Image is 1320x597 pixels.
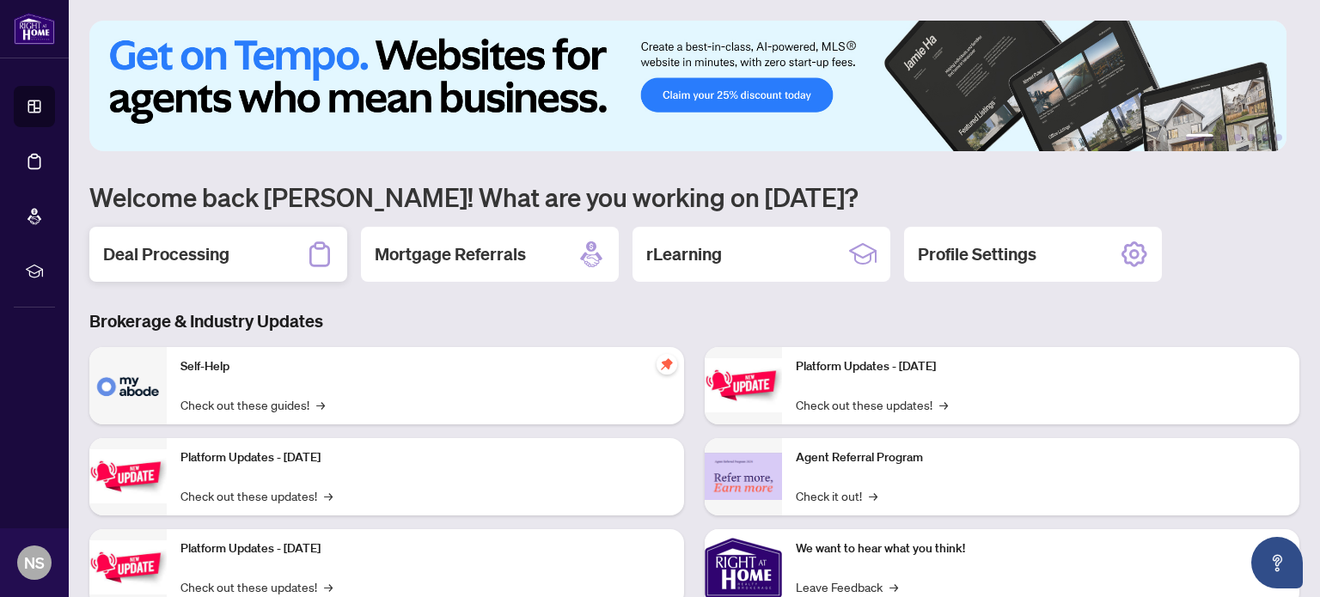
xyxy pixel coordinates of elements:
button: Open asap [1251,537,1303,588]
img: Platform Updates - June 23, 2025 [705,358,782,412]
span: → [939,395,948,414]
button: 1 [1186,134,1213,141]
h2: rLearning [646,242,722,266]
button: 5 [1262,134,1268,141]
h2: Deal Processing [103,242,229,266]
img: logo [14,13,55,45]
h2: Mortgage Referrals [375,242,526,266]
button: 2 [1220,134,1227,141]
img: Slide 0 [89,21,1286,151]
span: → [324,486,333,505]
a: Check out these guides!→ [180,395,325,414]
a: Check out these updates!→ [180,577,333,596]
img: Agent Referral Program [705,453,782,500]
p: Platform Updates - [DATE] [796,357,1286,376]
a: Check out these updates!→ [796,395,948,414]
a: Leave Feedback→ [796,577,898,596]
h2: Profile Settings [918,242,1036,266]
span: → [324,577,333,596]
p: Self-Help [180,357,670,376]
span: NS [24,551,45,575]
span: → [316,395,325,414]
img: Platform Updates - July 21, 2025 [89,540,167,594]
button: 4 [1248,134,1255,141]
p: We want to hear what you think! [796,539,1286,558]
img: Self-Help [89,347,167,424]
a: Check it out!→ [796,486,877,505]
button: 6 [1275,134,1282,141]
p: Agent Referral Program [796,448,1286,467]
h3: Brokerage & Industry Updates [89,309,1299,333]
span: pushpin [657,354,677,375]
span: → [869,486,877,505]
p: Platform Updates - [DATE] [180,539,670,558]
p: Platform Updates - [DATE] [180,448,670,467]
button: 3 [1234,134,1241,141]
span: → [889,577,898,596]
a: Check out these updates!→ [180,486,333,505]
h1: Welcome back [PERSON_NAME]! What are you working on [DATE]? [89,180,1299,213]
img: Platform Updates - September 16, 2025 [89,449,167,503]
